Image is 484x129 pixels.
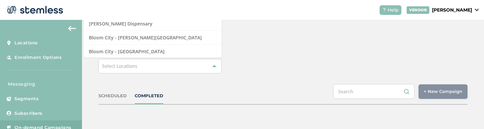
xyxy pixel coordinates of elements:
div: COMPLETED [135,93,163,99]
li: Bloom City - [GEOGRAPHIC_DATA] [84,45,221,59]
span: Select Locations [102,63,137,69]
span: Locations [14,40,38,46]
span: Subscribers [14,110,42,117]
img: icon-help-white-03924b79.svg [382,8,386,12]
img: icon-arrow-back-accent-c549486e.svg [68,26,76,31]
span: Enrollment Options [14,54,62,61]
iframe: Chat Widget [451,97,484,129]
input: Search [333,84,415,99]
li: [PERSON_NAME] Dispensary [84,17,221,31]
span: Help [388,7,399,14]
div: VENDOR [407,6,429,14]
p: [PERSON_NAME] [432,7,472,14]
div: SCHEDULED [98,93,127,99]
li: Bloom City - [PERSON_NAME][GEOGRAPHIC_DATA] [84,31,221,45]
span: Segments [14,96,39,102]
img: logo-dark-0685b13c.svg [5,3,63,17]
img: icon_down-arrow-small-66adaf34.svg [475,9,479,11]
